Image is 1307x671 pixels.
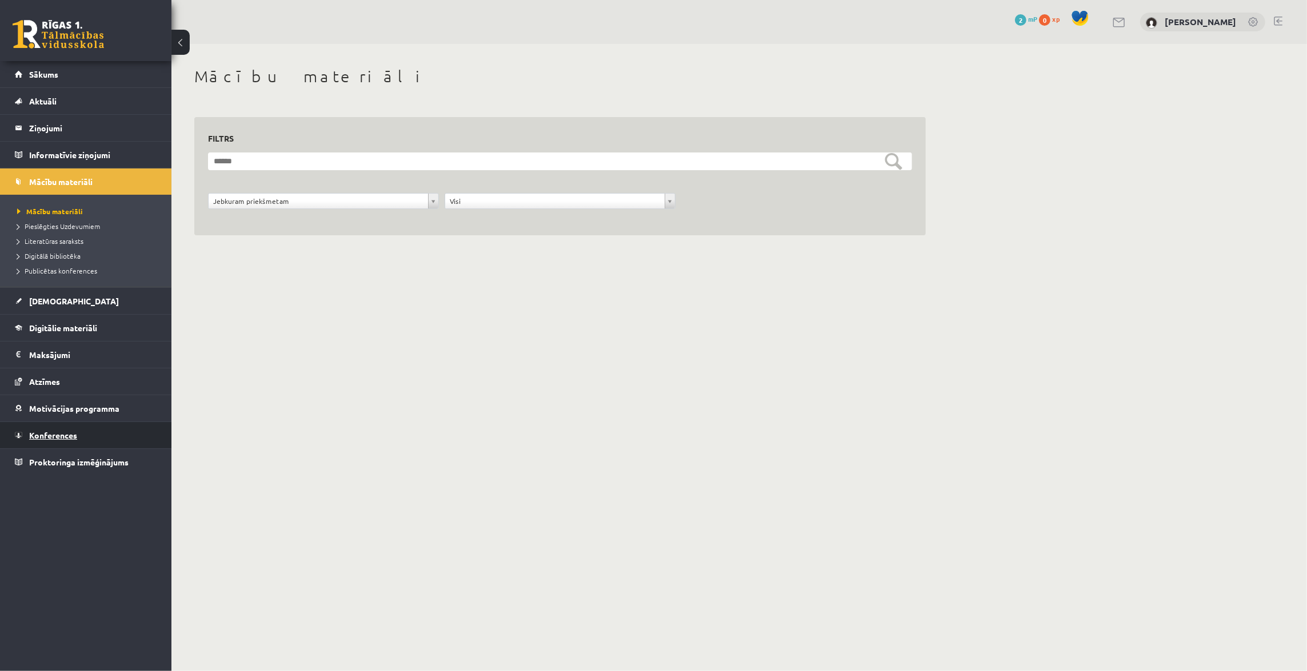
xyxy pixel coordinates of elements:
[29,457,129,467] span: Proktoringa izmēģinājums
[29,341,157,368] legend: Maksājumi
[1039,14,1050,26] span: 0
[1039,14,1065,23] a: 0 xp
[17,236,83,246] span: Literatūras saraksts
[17,207,83,216] span: Mācību materiāli
[1165,16,1236,27] a: [PERSON_NAME]
[1052,14,1060,23] span: xp
[15,315,157,341] a: Digitālie materiāli
[29,115,157,141] legend: Ziņojumi
[15,449,157,475] a: Proktoringa izmēģinājums
[209,194,438,208] a: Jebkuram priekšmetam
[15,115,157,141] a: Ziņojumi
[29,142,157,168] legend: Informatīvie ziņojumi
[15,341,157,368] a: Maksājumi
[29,323,97,333] span: Digitālie materiāli
[17,266,97,275] span: Publicētas konferences
[15,142,157,168] a: Informatīvie ziņojumi
[29,403,119,413] span: Motivācijas programma
[15,168,157,195] a: Mācību materiāli
[29,176,93,187] span: Mācību materiāli
[13,20,104,49] a: Rīgas 1. Tālmācības vidusskola
[1015,14,1026,26] span: 2
[15,422,157,448] a: Konferences
[1015,14,1037,23] a: 2 mP
[29,430,77,440] span: Konferences
[15,61,157,87] a: Sākums
[17,222,100,231] span: Pieslēgties Uzdevumiem
[15,368,157,395] a: Atzīmes
[213,194,423,208] span: Jebkuram priekšmetam
[17,266,160,276] a: Publicētas konferences
[194,67,926,86] h1: Mācību materiāli
[29,376,60,387] span: Atzīmes
[450,194,660,208] span: Visi
[17,236,160,246] a: Literatūras saraksts
[1028,14,1037,23] span: mP
[17,206,160,216] a: Mācību materiāli
[208,131,898,146] h3: Filtrs
[15,288,157,314] a: [DEMOGRAPHIC_DATA]
[29,96,57,106] span: Aktuāli
[15,395,157,421] a: Motivācijas programma
[445,194,675,208] a: Visi
[29,296,119,306] span: [DEMOGRAPHIC_DATA]
[17,251,81,260] span: Digitālā bibliotēka
[17,251,160,261] a: Digitālā bibliotēka
[15,88,157,114] a: Aktuāli
[17,221,160,231] a: Pieslēgties Uzdevumiem
[1146,17,1157,29] img: Maksims Baltais
[29,69,58,79] span: Sākums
